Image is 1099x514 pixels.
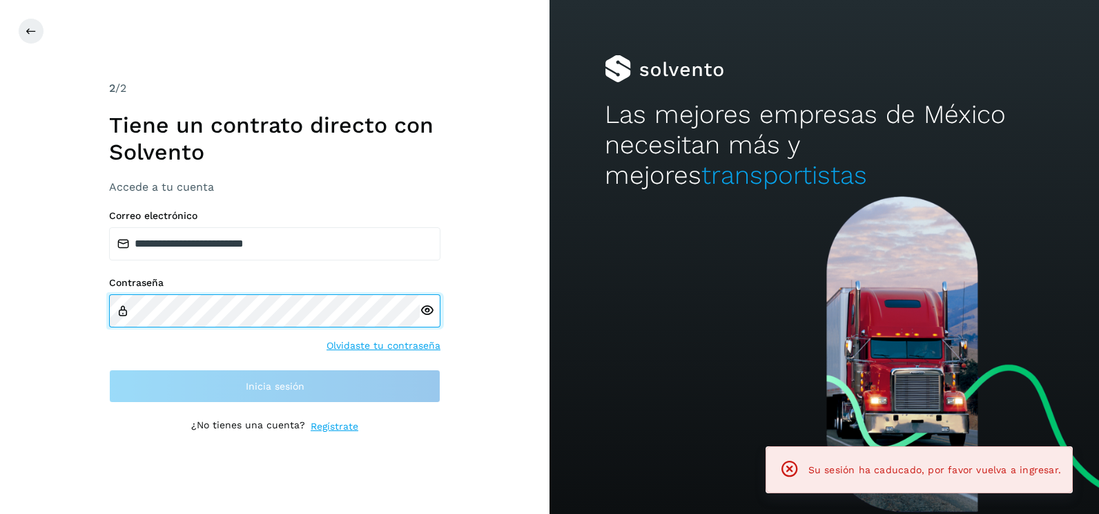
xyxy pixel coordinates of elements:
a: Olvidaste tu contraseña [327,339,440,353]
p: ¿No tienes una cuenta? [191,419,305,434]
h1: Tiene un contrato directo con Solvento [109,112,440,165]
label: Correo electrónico [109,210,440,222]
span: transportistas [701,160,867,190]
span: Su sesión ha caducado, por favor vuelva a ingresar. [808,464,1061,475]
a: Regístrate [311,419,358,434]
span: Inicia sesión [246,381,304,391]
label: Contraseña [109,277,440,289]
button: Inicia sesión [109,370,440,403]
h2: Las mejores empresas de México necesitan más y mejores [605,99,1044,191]
h3: Accede a tu cuenta [109,180,440,193]
div: /2 [109,80,440,97]
span: 2 [109,82,115,95]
